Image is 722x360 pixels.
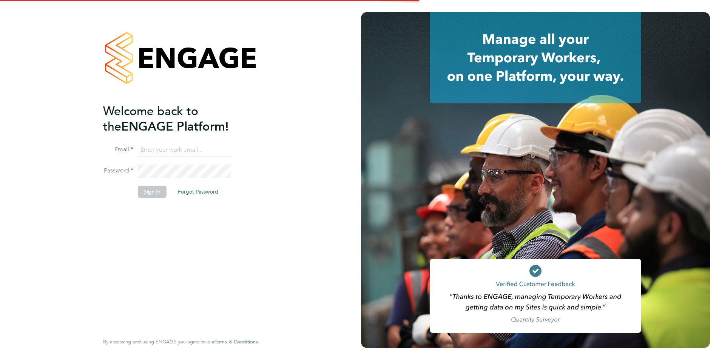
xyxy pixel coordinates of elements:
button: Forgot Password [172,186,224,198]
a: Terms & Conditions [214,339,258,345]
span: By accessing and using ENGAGE you agree to our [103,338,258,345]
label: Email [103,146,133,154]
span: Welcome back to the [103,104,198,134]
label: Password [103,167,133,175]
h2: ENGAGE Platform! [103,103,250,134]
input: Enter your work email... [138,143,231,157]
button: Sign In [138,186,167,198]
